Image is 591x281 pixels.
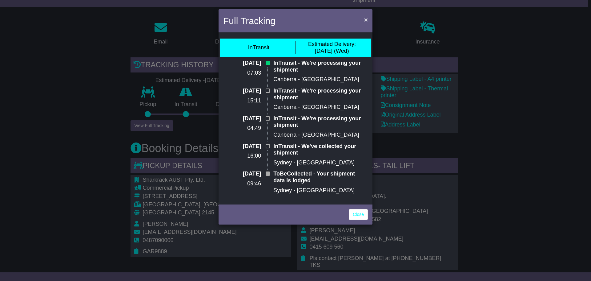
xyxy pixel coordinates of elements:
button: Close [361,13,371,26]
p: InTransit - We're processing your shipment [273,115,368,129]
p: InTransit - We're processing your shipment [273,88,368,101]
p: 07:03 [223,70,261,76]
p: ToBeCollected - Your shipment data is lodged [273,171,368,184]
p: [DATE] [223,115,261,122]
p: [DATE] [223,60,261,67]
p: InTransit - We're processing your shipment [273,60,368,73]
p: 04:49 [223,125,261,132]
p: 16:00 [223,153,261,159]
p: [DATE] [223,171,261,177]
span: × [364,16,368,23]
div: [DATE] (Wed) [308,41,356,54]
div: InTransit [248,44,269,51]
p: Canberra - [GEOGRAPHIC_DATA] [273,76,368,83]
p: 09:46 [223,180,261,187]
p: [DATE] [223,143,261,150]
span: Estimated Delivery: [308,41,356,47]
p: Canberra - [GEOGRAPHIC_DATA] [273,132,368,138]
p: 15:11 [223,97,261,104]
p: [DATE] [223,88,261,94]
p: Sydney - [GEOGRAPHIC_DATA] [273,187,368,194]
p: Sydney - [GEOGRAPHIC_DATA] [273,159,368,166]
p: Canberra - [GEOGRAPHIC_DATA] [273,104,368,111]
h4: Full Tracking [223,14,275,28]
p: InTransit - We've collected your shipment [273,143,368,156]
a: Close [349,209,368,220]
